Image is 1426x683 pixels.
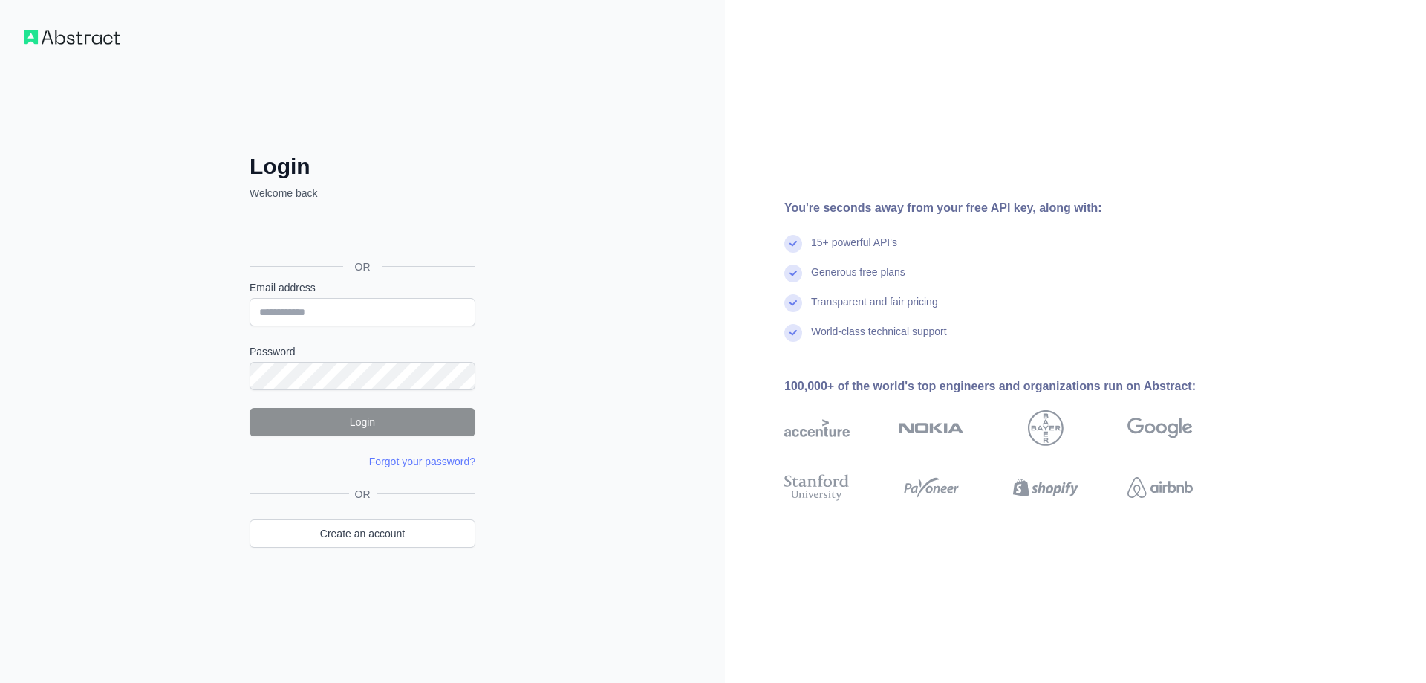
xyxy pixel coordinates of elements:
[349,487,377,502] span: OR
[343,259,382,274] span: OR
[784,265,802,282] img: check mark
[784,378,1240,395] div: 100,000+ of the world's top engineers and organizations run on Abstract:
[1028,410,1064,446] img: bayer
[1013,471,1078,504] img: shopify
[784,324,802,342] img: check mark
[784,235,802,253] img: check mark
[784,410,850,446] img: accenture
[250,344,475,359] label: Password
[784,199,1240,217] div: You're seconds away from your free API key, along with:
[1127,410,1193,446] img: google
[899,410,964,446] img: nokia
[811,265,905,294] div: Generous free plans
[899,471,964,504] img: payoneer
[811,235,897,265] div: 15+ powerful API's
[250,153,475,180] h2: Login
[250,280,475,295] label: Email address
[811,294,938,324] div: Transparent and fair pricing
[242,217,480,250] iframe: Sign in with Google Button
[784,471,850,504] img: stanford university
[369,456,475,467] a: Forgot your password?
[250,519,475,548] a: Create an account
[811,324,947,354] div: World-class technical support
[250,186,475,201] p: Welcome back
[24,30,120,45] img: Workflow
[784,294,802,312] img: check mark
[1127,471,1193,504] img: airbnb
[250,408,475,436] button: Login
